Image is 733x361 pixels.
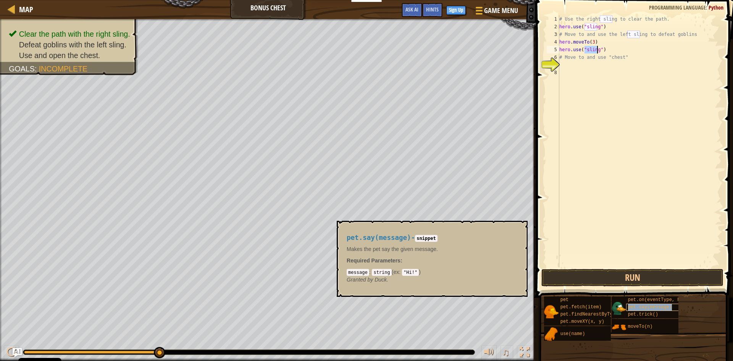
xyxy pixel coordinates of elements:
span: pet [560,297,569,303]
span: Ask AI [405,6,418,13]
div: 1 [547,15,559,23]
em: Duck. [347,277,388,283]
span: Goals [9,65,35,73]
span: Use and open the chest. [19,51,100,60]
img: portrait.png [612,301,626,316]
div: 8 [547,69,559,76]
code: string [372,269,391,276]
span: : [399,269,402,275]
span: Granted by [347,277,375,283]
div: 5 [547,46,559,53]
button: Adjust volume [481,345,497,361]
span: moveTo(n) [628,324,653,329]
div: ( ) [347,268,514,276]
span: : [369,269,372,275]
span: pet.moveXY(x, y) [560,319,604,324]
code: message [347,269,369,276]
button: ♫ [501,345,513,361]
h4: - [347,234,514,241]
span: : [35,65,39,73]
span: pet.fetch(item) [560,304,602,310]
button: Run [541,269,723,287]
code: "Hi!" [402,269,419,276]
li: Defeat goblins with the left sling. [9,39,130,50]
button: Game Menu [470,3,523,21]
span: ex [393,269,399,275]
div: 6 [547,53,559,61]
img: portrait.png [544,327,559,342]
button: Ask AI [402,3,422,17]
span: pet.findNearestByType(type) [560,312,635,317]
span: Hints [426,6,439,13]
span: Programming language [649,4,706,11]
span: pet.say(message) [347,234,411,241]
span: Clear the path with the right sling. [19,30,130,38]
span: pet.say(message) [628,304,672,310]
span: pet.on(eventType, handler) [628,297,699,303]
span: : [706,4,709,11]
div: 3 [547,31,559,38]
p: Makes the pet say the given message. [347,245,514,253]
span: Game Menu [484,6,518,16]
span: use(name) [560,331,585,337]
img: portrait.png [612,320,626,334]
li: Use and open the chest. [9,50,130,61]
span: Incomplete [39,65,87,73]
button: Sign Up [446,6,466,15]
span: ♫ [502,346,510,358]
a: Map [15,4,33,15]
div: 4 [547,38,559,46]
div: 7 [547,61,559,69]
code: snippet [415,235,438,242]
button: Ctrl + P: Play [4,345,19,361]
li: Clear the path with the right sling. [9,29,130,39]
span: Python [709,4,723,11]
button: Ask AI [13,348,22,357]
span: Required Parameters [347,257,400,264]
span: Defeat goblins with the left sling. [19,40,126,49]
span: pet.trick() [628,312,658,317]
div: 2 [547,23,559,31]
span: Map [19,4,33,15]
span: : [400,257,402,264]
button: Toggle fullscreen [517,345,532,361]
img: portrait.png [544,304,559,319]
